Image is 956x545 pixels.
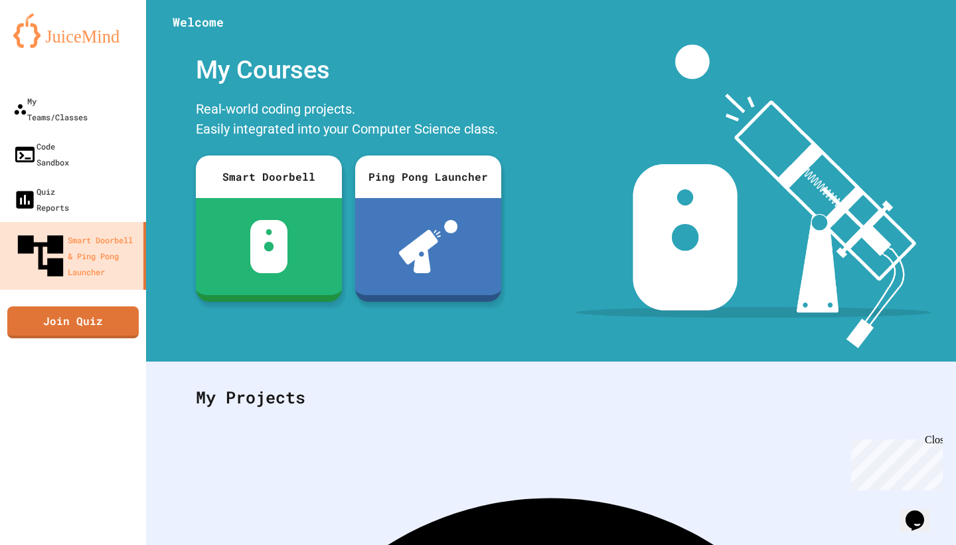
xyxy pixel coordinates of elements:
[7,306,139,338] a: Join Quiz
[250,220,288,273] img: sdb-white.svg
[355,156,501,198] div: Ping Pong Launcher
[900,492,943,532] iframe: chat widget
[13,93,88,125] div: My Teams/Classes
[576,45,931,348] img: banner-image-my-projects.png
[13,138,69,170] div: Code Sandbox
[846,434,943,490] iframe: chat widget
[189,45,508,96] div: My Courses
[5,5,92,84] div: Chat with us now!Close
[196,156,342,198] div: Smart Doorbell
[399,220,458,273] img: ppl-with-ball.png
[183,372,919,423] div: My Projects
[13,13,133,48] img: logo-orange.svg
[13,183,69,215] div: Quiz Reports
[13,229,138,283] div: Smart Doorbell & Ping Pong Launcher
[189,96,508,146] div: Real-world coding projects. Easily integrated into your Computer Science class.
